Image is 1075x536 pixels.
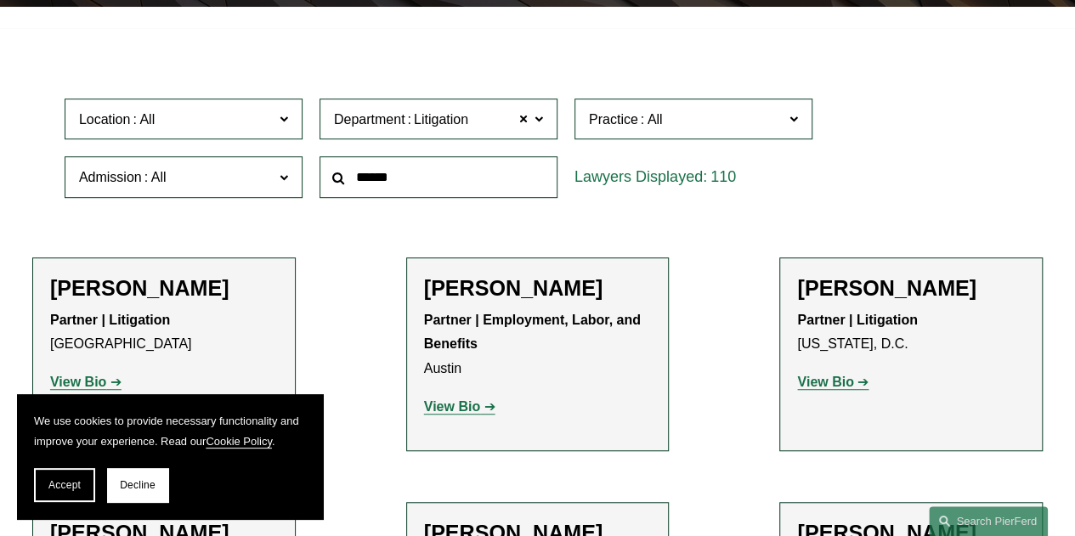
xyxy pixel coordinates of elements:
[929,506,1048,536] a: Search this site
[50,275,278,301] h2: [PERSON_NAME]
[50,375,106,389] strong: View Bio
[79,112,131,127] span: Location
[424,275,652,301] h2: [PERSON_NAME]
[797,375,868,389] a: View Bio
[107,468,168,502] button: Decline
[206,435,272,448] a: Cookie Policy
[334,112,405,127] span: Department
[424,313,645,352] strong: Partner | Employment, Labor, and Benefits
[79,170,142,184] span: Admission
[797,313,917,327] strong: Partner | Litigation
[17,394,323,519] section: Cookie banner
[589,112,638,127] span: Practice
[710,168,736,185] span: 110
[797,375,853,389] strong: View Bio
[50,375,122,389] a: View Bio
[48,479,81,491] span: Accept
[797,275,1025,301] h2: [PERSON_NAME]
[424,399,480,414] strong: View Bio
[50,308,278,358] p: [GEOGRAPHIC_DATA]
[424,308,652,381] p: Austin
[50,313,170,327] strong: Partner | Litigation
[424,399,495,414] a: View Bio
[120,479,156,491] span: Decline
[414,109,468,131] span: Litigation
[34,411,306,451] p: We use cookies to provide necessary functionality and improve your experience. Read our .
[797,308,1025,358] p: [US_STATE], D.C.
[34,468,95,502] button: Accept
